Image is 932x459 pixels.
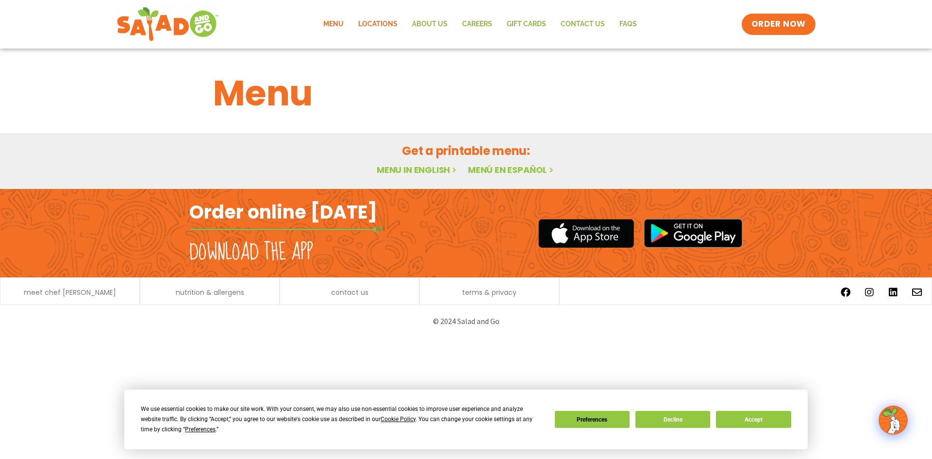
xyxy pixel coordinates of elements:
[189,200,377,224] h2: Order online [DATE]
[176,289,244,296] a: nutrition & allergens
[499,13,553,35] a: GIFT CARDS
[462,289,516,296] a: terms & privacy
[316,13,351,35] a: Menu
[194,315,738,328] p: © 2024 Salad and Go
[612,13,644,35] a: FAQs
[555,411,630,428] button: Preferences
[751,18,806,30] span: ORDER NOW
[213,67,719,119] h1: Menu
[213,142,719,159] h2: Get a printable menu:
[24,289,116,296] a: meet chef [PERSON_NAME]
[377,164,458,176] a: Menu in English
[316,13,644,35] nav: Menu
[538,218,634,249] img: appstore
[635,411,710,428] button: Decline
[116,5,219,44] img: new-SAG-logo-768×292
[716,411,791,428] button: Accept
[331,289,368,296] a: contact us
[124,390,808,449] div: Cookie Consent Prompt
[468,164,555,176] a: Menú en español
[553,13,612,35] a: Contact Us
[185,426,216,433] span: Preferences
[405,13,455,35] a: About Us
[455,13,499,35] a: Careers
[381,416,416,423] span: Cookie Policy
[141,404,543,435] div: We use essential cookies to make our site work. With your consent, we may also use non-essential ...
[742,14,815,35] a: ORDER NOW
[189,239,313,266] h2: Download the app
[189,227,383,232] img: fork
[351,13,405,35] a: Locations
[644,219,743,248] img: google_play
